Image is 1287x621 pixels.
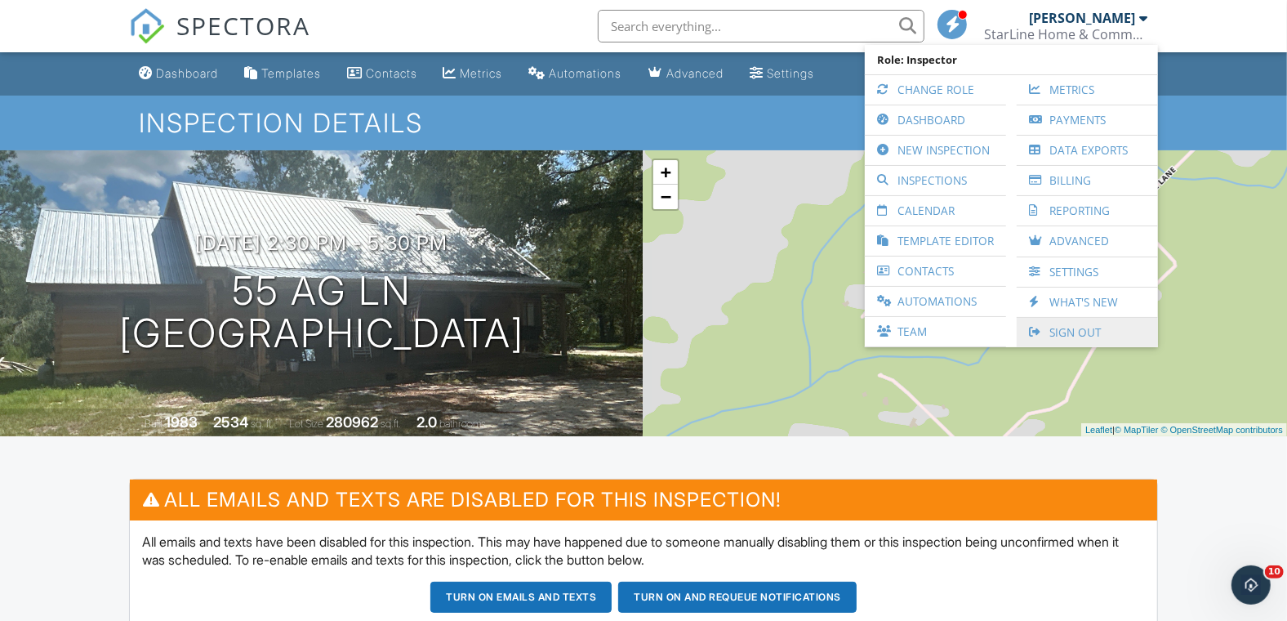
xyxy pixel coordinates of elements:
[129,8,165,44] img: The Best Home Inspection Software - Spectora
[1115,425,1159,435] a: © MapTiler
[873,257,998,286] a: Contacts
[326,413,378,431] div: 280962
[251,418,274,430] span: sq. ft.
[341,59,424,89] a: Contacts
[1025,257,1150,287] a: Settings
[1081,423,1287,437] div: |
[653,185,678,209] a: Zoom out
[139,109,1147,137] h1: Inspection Details
[873,45,1150,74] span: Role: Inspector
[1025,166,1150,195] a: Billing
[873,75,998,105] a: Change Role
[461,66,503,80] div: Metrics
[1161,425,1283,435] a: © OpenStreetMap contributors
[984,26,1147,42] div: StarLine Home & Commercial Inspections, LLC
[873,136,998,165] a: New Inspection
[873,196,998,226] a: Calendar
[213,413,248,431] div: 2534
[550,66,622,80] div: Automations
[261,66,321,80] div: Templates
[873,166,998,195] a: Inspections
[132,59,225,89] a: Dashboard
[439,418,486,430] span: bathrooms
[1029,10,1135,26] div: [PERSON_NAME]
[129,22,310,56] a: SPECTORA
[1025,136,1150,165] a: Data Exports
[873,226,998,256] a: Template Editor
[430,582,612,613] button: Turn on emails and texts
[156,66,218,80] div: Dashboard
[1025,75,1150,105] a: Metrics
[1231,565,1271,605] iframe: Intercom live chat
[768,66,815,80] div: Settings
[196,232,448,254] h3: [DATE] 2:30 pm - 5:30 pm
[642,59,731,89] a: Advanced
[1025,226,1150,257] a: Advanced
[667,66,724,80] div: Advanced
[238,59,327,89] a: Templates
[598,10,924,42] input: Search everything...
[145,418,163,430] span: Built
[1025,318,1150,347] a: Sign Out
[1025,196,1150,226] a: Reporting
[165,413,198,431] div: 1983
[1025,105,1150,135] a: Payments
[618,582,857,613] button: Turn on and Requeue Notifications
[130,480,1158,520] h3: All emails and texts are disabled for this inspection!
[1025,288,1150,317] a: What's New
[381,418,401,430] span: sq.ft.
[366,66,417,80] div: Contacts
[416,413,437,431] div: 2.0
[437,59,510,89] a: Metrics
[873,287,998,316] a: Automations
[873,317,998,346] a: Team
[1085,425,1112,435] a: Leaflet
[289,418,323,430] span: Lot Size
[744,59,822,89] a: Settings
[653,160,678,185] a: Zoom in
[142,533,1146,570] p: All emails and texts have been disabled for this inspection. This may have happened due to someon...
[176,8,310,42] span: SPECTORA
[873,105,998,135] a: Dashboard
[119,270,524,356] h1: 55 Ag Ln [GEOGRAPHIC_DATA]
[1265,565,1284,579] span: 10
[523,59,629,89] a: Automations (Basic)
